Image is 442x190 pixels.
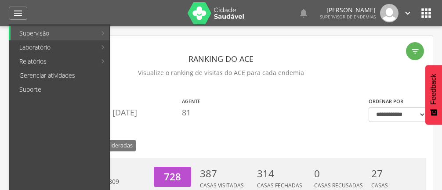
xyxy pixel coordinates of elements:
a: Gerenciar atividades [11,68,109,82]
span: Feedback [430,74,438,104]
button: Feedback - Mostrar pesquisa [425,65,442,125]
a: Relatórios [11,54,96,68]
a: Suporte [11,82,109,97]
a: Laboratório [11,40,96,54]
a: Supervisão [11,26,96,40]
